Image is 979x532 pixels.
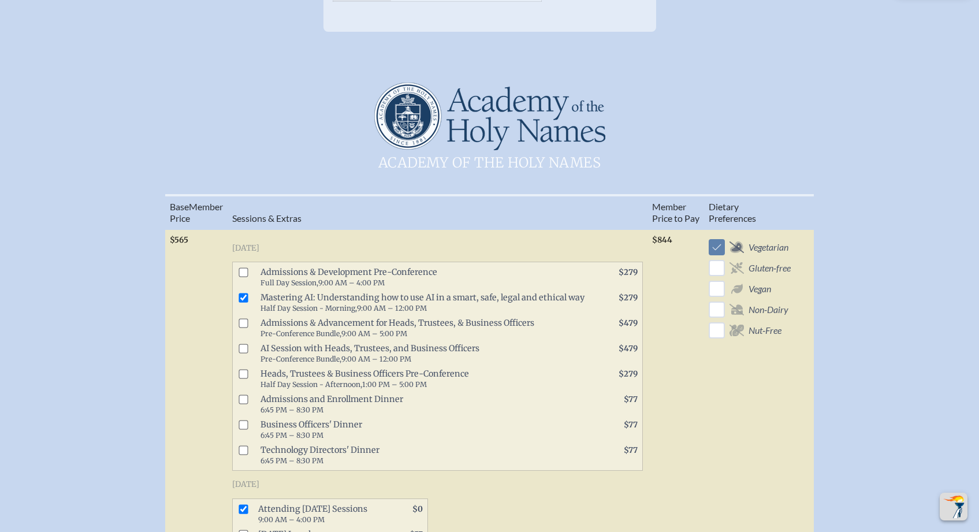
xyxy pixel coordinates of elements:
span: 6:45 PM – 8:30 PM [260,405,323,414]
span: [DATE] [232,479,259,489]
span: 1:00 PM – 5:00 PM [362,380,427,389]
span: Gluten-free [749,262,791,274]
button: Scroll Top [940,493,967,520]
span: $479 [619,318,638,328]
span: AI Session with Heads, Trustees, and Business Officers [256,341,591,366]
span: 6:45 PM – 8:30 PM [260,456,323,465]
span: Vegan [749,283,771,295]
span: Price [170,213,190,224]
span: ary Preferences [709,201,756,224]
span: Base [170,201,189,212]
span: 9:00 AM – 12:00 PM [357,304,427,312]
th: Sessions & Extras [228,195,647,229]
th: Memb [165,195,228,229]
span: Nut-Free [749,325,781,336]
span: 6:45 PM – 8:30 PM [260,431,323,440]
span: Heads, Trustees & Business Officers Pre-Conference [256,366,591,392]
span: Business Officers' Dinner [256,417,591,442]
span: Mastering AI: Understanding how to use AI in a smart, safe, legal and ethical way [256,290,591,315]
th: Member Price to Pay [647,195,704,229]
span: $77 [624,420,638,430]
span: 9:00 AM – 4:00 PM [258,515,325,524]
span: 9:00 AM – 12:00 PM [341,355,411,363]
span: $565 [170,235,188,245]
span: Full Day Session, [260,278,318,287]
span: $279 [619,293,638,303]
span: $844 [652,235,672,245]
span: Admissions and Enrollment Dinner [256,392,591,417]
span: 9:00 AM – 5:00 PM [341,329,407,338]
span: Admissions & Development Pre-Conference [256,265,591,290]
span: [DATE] [232,243,259,253]
span: Vegetarian [749,241,788,253]
span: er [215,201,223,212]
span: Half Day Session - Morning, [260,304,357,312]
span: Academy of the Holy Names [305,150,675,173]
span: Technology Directors' Dinner [256,442,591,468]
span: Attending [DATE] Sessions [254,501,377,527]
img: To the top [942,495,965,518]
span: $279 [619,267,638,277]
span: Pre-Conference Bundle, [260,329,341,338]
span: 9:00 AM – 4:00 PM [318,278,385,287]
span: $479 [619,344,638,354]
span: $279 [619,369,638,379]
span: Half Day Session - Afternoon, [260,380,362,389]
span: Admissions & Advancement for Heads, Trustees, & Business Officers [256,315,591,341]
span: $77 [624,395,638,404]
th: Diet [704,195,795,229]
span: Non-Dairy [749,304,788,315]
span: $0 [412,504,423,514]
img: Academy of the Holy Names [374,83,605,150]
span: Pre-Conference Bundle, [260,355,341,363]
span: $77 [624,445,638,455]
